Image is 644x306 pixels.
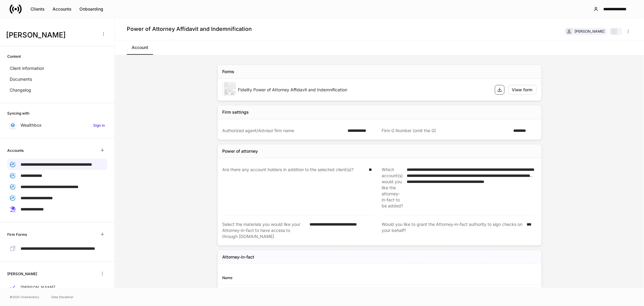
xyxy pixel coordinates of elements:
h5: Attorney-in-fact [223,254,255,260]
p: [PERSON_NAME] [21,285,55,291]
div: Onboarding [79,6,103,12]
div: Name [223,275,380,281]
h6: [PERSON_NAME] [7,271,37,277]
a: [PERSON_NAME] [7,282,107,293]
div: View form [512,87,533,93]
h3: [PERSON_NAME] [6,30,96,40]
div: Firm G Number (omit the G) [382,128,510,134]
span: © 2025 OneAdvisory [10,295,39,299]
button: View form [508,85,537,95]
h6: Firm Forms [7,232,27,237]
button: Clients [27,4,49,14]
div: [PERSON_NAME] [575,28,604,34]
div: Forms [223,69,235,75]
p: Documents [10,76,32,82]
div: Which account(s) would you like the attorney-in-fact to be added? [382,167,403,209]
div: Would you like to grant the Attorney-in-fact authority to sign checks on your behalf? [382,221,523,239]
a: Changelog [7,85,107,96]
p: Client information [10,65,44,71]
h6: Accounts [7,148,24,153]
p: Wealthbox [21,122,42,128]
div: Fidelity Power of Attorney Affidavit and Indemnification [238,87,490,93]
div: Clients [30,6,45,12]
div: Authorized agent/Advisor firm name [223,128,344,134]
p: Changelog [10,87,31,93]
button: Accounts [49,4,75,14]
div: Are there any account holders in addition to the selected client(s)? [223,167,365,209]
button: Onboarding [75,4,107,14]
div: Select the materials you would like your Attorney-in-fact to have access to through [DOMAIN_NAME] [223,221,306,239]
a: Documents [7,74,107,85]
div: Firm settings [223,109,249,115]
a: Data Disclaimer [51,295,74,299]
a: Account [127,40,153,55]
div: Power of attorney [223,148,258,154]
h4: Power of Attorney Affidavit and Indemnification [127,25,252,33]
a: Client information [7,63,107,74]
h6: Syncing with [7,110,29,116]
h6: Content [7,54,21,59]
a: WealthboxSign in [7,120,107,131]
h6: Sign in [93,122,105,128]
div: Accounts [53,6,72,12]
